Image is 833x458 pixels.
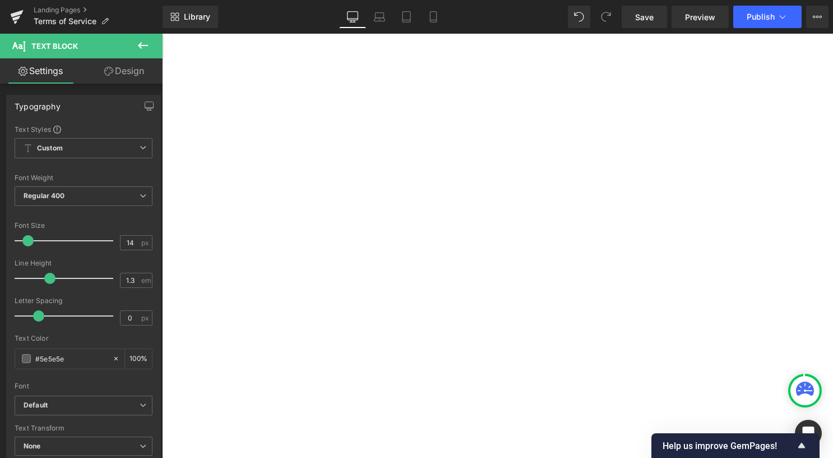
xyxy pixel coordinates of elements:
span: Preview [685,11,715,23]
a: New Library [163,6,218,28]
div: Text Transform [15,424,152,432]
button: Undo [568,6,590,28]
a: Tablet [393,6,420,28]
button: More [806,6,829,28]
input: Color [35,352,107,365]
span: Terms of Service [34,17,96,26]
a: Preview [672,6,729,28]
i: Default [24,401,48,410]
b: Regular 400 [24,191,65,200]
a: Desktop [339,6,366,28]
span: px [141,314,151,322]
span: Text Block [31,42,78,51]
div: Font Size [15,222,152,230]
div: Line Height [15,259,152,267]
span: px [141,239,151,246]
a: Laptop [366,6,393,28]
div: % [125,349,152,369]
span: Library [184,12,210,22]
div: Open Intercom Messenger [795,420,822,447]
div: Text Styles [15,125,152,134]
span: Publish [747,12,775,21]
div: Typography [15,95,61,111]
button: Redo [595,6,617,28]
span: Help us improve GemPages! [663,441,795,451]
a: Mobile [420,6,447,28]
a: Design [84,58,165,84]
span: Save [635,11,654,23]
div: Text Color [15,335,152,342]
button: Publish [733,6,802,28]
b: Custom [37,144,63,153]
b: None [24,442,41,450]
a: Landing Pages [34,6,163,15]
span: em [141,277,151,284]
button: Show survey - Help us improve GemPages! [663,439,808,452]
div: Font Weight [15,174,152,182]
div: Font [15,382,152,390]
div: Letter Spacing [15,297,152,305]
